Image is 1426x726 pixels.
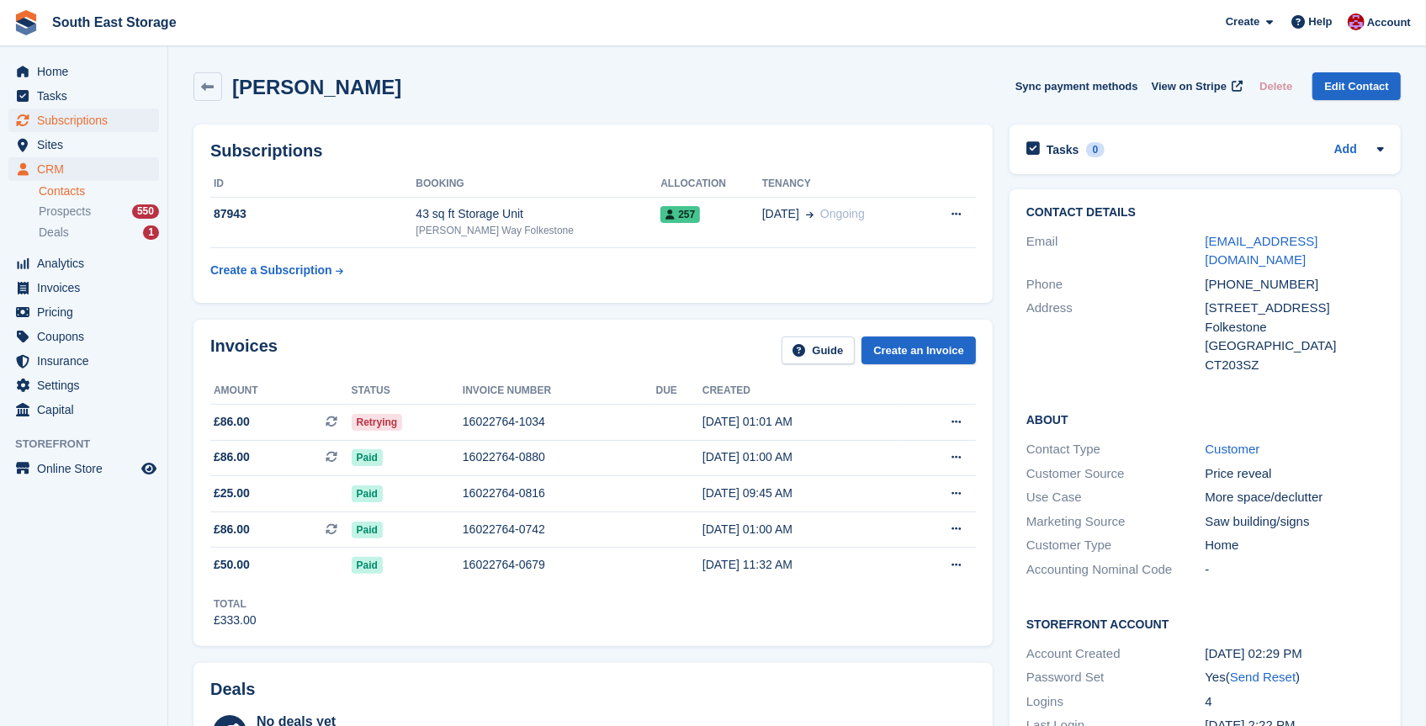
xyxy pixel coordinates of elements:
[1206,692,1385,712] div: 4
[352,557,383,574] span: Paid
[37,252,138,275] span: Analytics
[39,225,69,241] span: Deals
[37,457,138,480] span: Online Store
[702,485,899,502] div: [DATE] 09:45 AM
[656,378,702,405] th: Due
[1367,14,1411,31] span: Account
[214,448,250,466] span: £86.00
[1312,72,1401,100] a: Edit Contact
[1145,72,1247,100] a: View on Stripe
[1026,206,1384,220] h2: Contact Details
[214,413,250,431] span: £86.00
[39,204,91,220] span: Prospects
[1026,692,1206,712] div: Logins
[37,325,138,348] span: Coupons
[1348,13,1365,30] img: Roger Norris
[8,109,159,132] a: menu
[1026,536,1206,555] div: Customer Type
[8,374,159,397] a: menu
[861,337,976,364] a: Create an Invoice
[1026,464,1206,484] div: Customer Source
[702,448,899,466] div: [DATE] 01:00 AM
[1086,142,1105,157] div: 0
[463,378,656,405] th: Invoice number
[1026,275,1206,294] div: Phone
[1026,560,1206,580] div: Accounting Nominal Code
[463,413,656,431] div: 16022764-1034
[416,223,660,238] div: [PERSON_NAME] Way Folkestone
[210,255,343,286] a: Create a Subscription
[8,60,159,83] a: menu
[702,413,899,431] div: [DATE] 01:01 AM
[214,556,250,574] span: £50.00
[416,205,660,223] div: 43 sq ft Storage Unit
[210,337,278,364] h2: Invoices
[1206,234,1318,268] a: [EMAIL_ADDRESS][DOMAIN_NAME]
[210,262,332,279] div: Create a Subscription
[1206,318,1385,337] div: Folkestone
[8,325,159,348] a: menu
[37,133,138,156] span: Sites
[1206,560,1385,580] div: -
[143,225,159,240] div: 1
[8,157,159,181] a: menu
[1206,536,1385,555] div: Home
[1226,670,1300,684] span: ( )
[1206,488,1385,507] div: More space/declutter
[352,414,403,431] span: Retrying
[13,10,39,35] img: stora-icon-8386f47178a22dfd0bd8f6a31ec36ba5ce8667c1dd55bd0f319d3a0aa187defe.svg
[210,171,416,198] th: ID
[782,337,856,364] a: Guide
[1026,488,1206,507] div: Use Case
[1206,356,1385,375] div: CT203SZ
[214,596,257,612] div: Total
[352,449,383,466] span: Paid
[1026,299,1206,374] div: Address
[1026,512,1206,532] div: Marketing Source
[1334,140,1357,160] a: Add
[8,398,159,421] a: menu
[210,378,352,405] th: Amount
[820,207,865,220] span: Ongoing
[1206,337,1385,356] div: [GEOGRAPHIC_DATA]
[139,458,159,479] a: Preview store
[1206,464,1385,484] div: Price reveal
[1026,411,1384,427] h2: About
[463,521,656,538] div: 16022764-0742
[463,448,656,466] div: 16022764-0880
[214,612,257,629] div: £333.00
[1047,142,1079,157] h2: Tasks
[37,349,138,373] span: Insurance
[1226,13,1259,30] span: Create
[660,206,700,223] span: 257
[352,522,383,538] span: Paid
[39,224,159,241] a: Deals 1
[1026,644,1206,664] div: Account Created
[463,485,656,502] div: 16022764-0816
[1026,615,1384,632] h2: Storefront Account
[352,378,463,405] th: Status
[39,183,159,199] a: Contacts
[1206,512,1385,532] div: Saw building/signs
[1206,644,1385,664] div: [DATE] 02:29 PM
[702,556,899,574] div: [DATE] 11:32 AM
[8,276,159,299] a: menu
[8,133,159,156] a: menu
[210,205,416,223] div: 87943
[37,84,138,108] span: Tasks
[37,398,138,421] span: Capital
[8,252,159,275] a: menu
[214,521,250,538] span: £86.00
[463,556,656,574] div: 16022764-0679
[8,457,159,480] a: menu
[1253,72,1299,100] button: Delete
[210,141,976,161] h2: Subscriptions
[1015,72,1138,100] button: Sync payment methods
[37,276,138,299] span: Invoices
[15,436,167,453] span: Storefront
[232,76,401,98] h2: [PERSON_NAME]
[37,60,138,83] span: Home
[702,378,899,405] th: Created
[1206,668,1385,687] div: Yes
[1026,668,1206,687] div: Password Set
